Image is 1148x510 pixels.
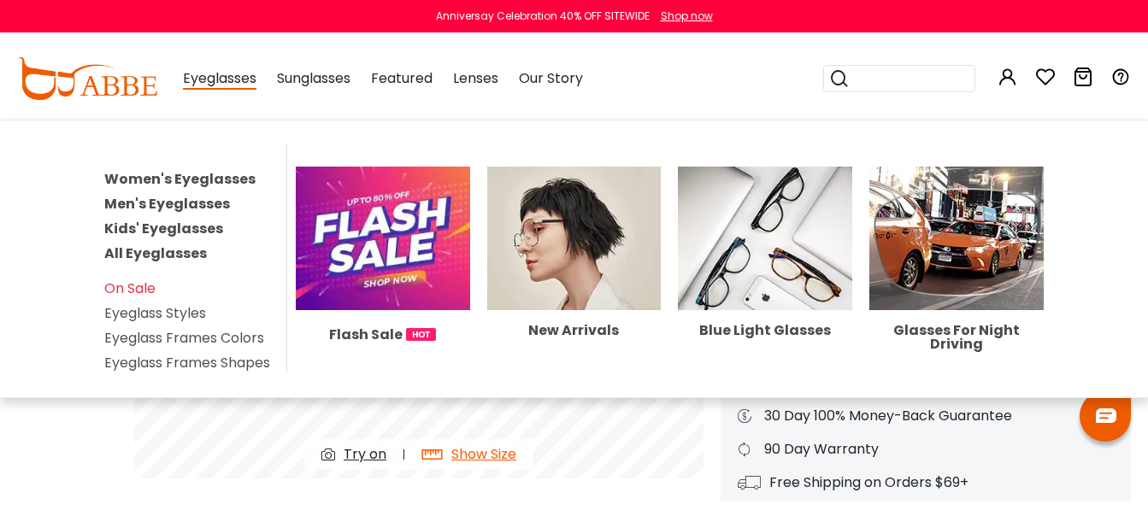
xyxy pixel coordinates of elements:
div: Shop now [661,9,713,24]
div: Try on [344,444,386,465]
a: New Arrivals [487,227,662,337]
img: abbeglasses.com [17,57,157,100]
a: Glasses For Night Driving [869,227,1044,351]
span: Our Story [519,68,583,88]
div: Show Size [451,444,516,465]
div: New Arrivals [487,324,662,337]
a: Eyeglass Frames Shapes [104,353,270,372]
a: Kids' Eyeglasses [104,219,223,238]
img: chat [1096,408,1116,423]
div: Anniversay Celebration 40% OFF SITEWIDE [436,9,650,24]
span: Flash Sale [329,324,403,345]
img: Flash Sale [296,167,470,310]
a: All Eyeglasses [104,243,207,263]
a: Blue Light Glasses [678,227,852,337]
a: Flash Sale [296,227,470,345]
span: Sunglasses [277,68,350,88]
a: Eyeglass Frames Colors [104,328,264,348]
img: Glasses For Night Driving [869,167,1044,310]
img: 1724998894317IetNH.gif [406,328,436,341]
a: Men's Eyeglasses [104,194,230,214]
div: Blue Light Glasses [678,324,852,337]
div: Glasses For Night Driving [869,324,1044,351]
span: Eyeglasses [183,68,256,90]
a: Eyeglass Styles [104,303,206,323]
a: Women's Eyeglasses [104,169,256,189]
span: Lenses [453,68,498,88]
div: 90 Day Warranty [738,439,1114,460]
div: 30 Day 100% Money-Back Guarantee [738,406,1114,426]
a: Shop now [652,9,713,23]
span: Featured [371,68,433,88]
div: Free Shipping on Orders $69+ [738,472,1114,493]
img: Blue Light Glasses [678,167,852,310]
a: On Sale [104,278,156,298]
img: New Arrivals [487,167,662,310]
